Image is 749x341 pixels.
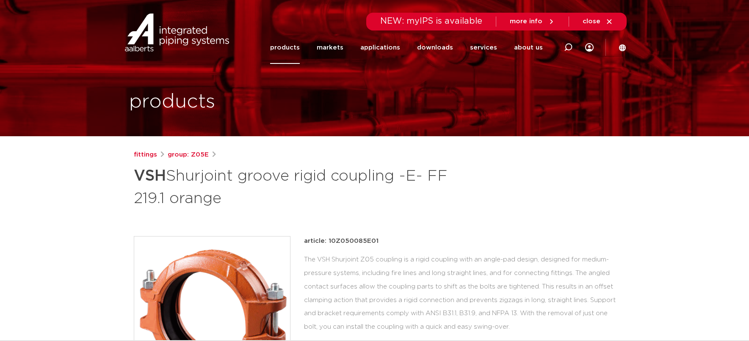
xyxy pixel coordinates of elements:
[317,44,343,51] font: markets
[583,18,613,25] a: close
[510,18,555,25] a: more info
[270,31,543,64] nav: Menu
[134,168,166,184] font: VSH
[380,17,482,25] font: NEW: myIPS is available
[317,31,343,64] a: markets
[417,44,453,51] font: downloads
[129,92,215,111] font: products
[168,151,209,158] font: group: Z05E
[134,168,448,206] font: Shurjoint groove rigid coupling -E- FF 219.1 orange
[510,18,542,25] font: more info
[134,150,157,160] a: fittings
[360,44,400,51] font: applications
[514,44,543,51] font: about us
[270,44,300,51] font: products
[134,151,157,158] font: fittings
[304,256,616,330] font: The VSH Shurjoint Z05 coupling is a rigid coupling with an angle-pad design, designed for medium-...
[470,44,497,51] font: services
[304,238,379,244] font: article: 10Z050085E01
[270,31,300,64] a: products
[168,150,209,160] a: group: Z05E
[360,31,400,64] a: applications
[583,18,600,25] font: close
